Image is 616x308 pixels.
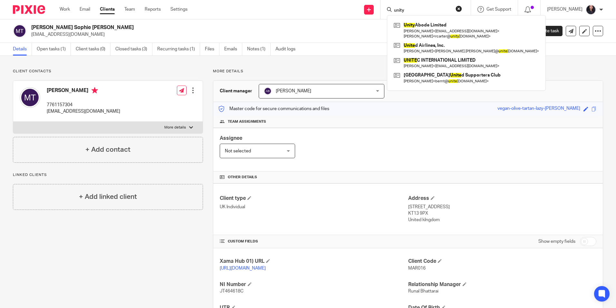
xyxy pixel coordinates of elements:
span: Other details [228,175,257,180]
h4: Client Code [408,258,596,265]
img: svg%3E [13,24,26,38]
span: Get Support [486,7,511,12]
h4: Client type [220,195,408,202]
input: Search [393,8,451,14]
a: Recurring tasks (1) [157,43,200,56]
a: Client tasks (0) [76,43,111,56]
a: Audit logs [275,43,300,56]
a: Work [60,6,70,13]
p: [EMAIL_ADDRESS][DOMAIN_NAME] [47,108,120,115]
h3: Client manager [220,88,252,94]
a: Emails [224,43,242,56]
a: Reports [145,6,161,13]
span: MAR016 [408,266,426,271]
p: KT13 9PX [408,210,596,217]
a: Open tasks (1) [37,43,71,56]
a: [URL][DOMAIN_NAME] [220,266,266,271]
p: [EMAIL_ADDRESS][DOMAIN_NAME] [31,31,515,38]
img: svg%3E [264,87,272,95]
p: 7761157304 [47,102,120,108]
h4: Address [408,195,596,202]
label: Show empty fields [538,238,575,245]
p: Linked clients [13,172,203,178]
span: Assignee [220,136,242,141]
p: More details [213,69,603,74]
img: Pixie [13,5,45,14]
button: Clear [456,5,462,12]
p: Master code for secure communications and files [218,106,329,112]
img: svg%3E [20,87,40,108]
span: Not selected [225,149,251,153]
a: Notes (1) [247,43,271,56]
p: Client contacts [13,69,203,74]
a: Files [205,43,219,56]
span: JT464618C [220,289,244,293]
a: Settings [170,6,188,13]
h4: CUSTOM FIELDS [220,239,408,244]
h2: [PERSON_NAME] Sophie [PERSON_NAME] [31,24,419,31]
i: Primary [91,87,98,94]
a: Clients [100,6,115,13]
a: Email [80,6,90,13]
p: UK Individual [220,204,408,210]
span: [PERSON_NAME] [276,89,311,93]
p: More details [164,125,186,130]
p: [STREET_ADDRESS] [408,204,596,210]
div: vegan-olive-tartan-lazy-[PERSON_NAME] [497,105,580,113]
h4: Relationship Manager [408,281,596,288]
h4: Xama Hub 01) URL [220,258,408,265]
span: Team assignments [228,119,266,124]
p: [PERSON_NAME] [547,6,582,13]
a: Details [13,43,32,56]
span: Runal Bhattarai [408,289,438,293]
a: Team [124,6,135,13]
h4: + Add contact [85,145,130,155]
h4: NI Number [220,281,408,288]
img: MicrosoftTeams-image.jfif [586,5,596,15]
p: United kIngdom [408,217,596,223]
h4: [PERSON_NAME] [47,87,120,95]
h4: + Add linked client [79,192,137,202]
a: Closed tasks (3) [115,43,152,56]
